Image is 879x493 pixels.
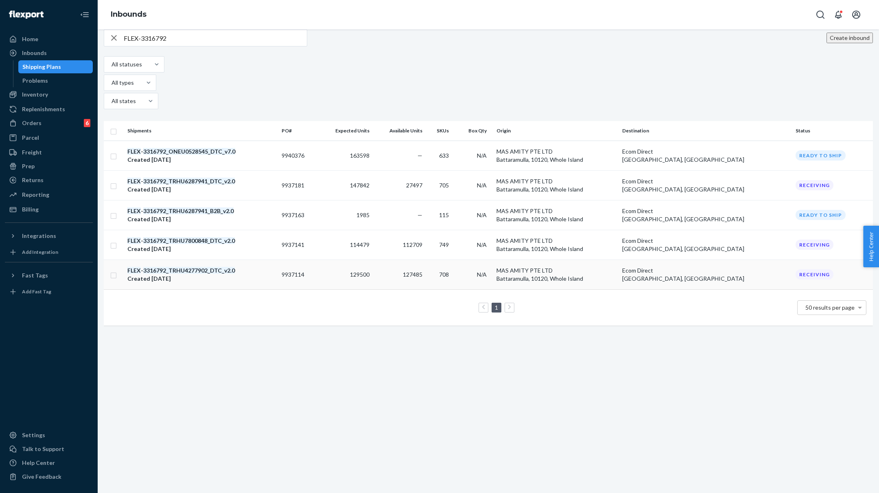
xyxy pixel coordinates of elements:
[77,7,93,23] button: Close Navigation
[22,232,56,240] div: Integrations
[5,203,93,216] a: Billing
[22,191,49,199] div: Reporting
[5,46,93,59] a: Inbounds
[17,6,46,13] span: Support
[496,186,583,193] span: Battaramulla, 10120, Whole Island
[22,249,58,255] div: Add Integration
[124,121,278,141] th: Shipments
[104,3,153,26] ol: breadcrumbs
[127,185,275,194] div: Created [DATE]
[111,79,112,87] input: All types
[22,431,45,439] div: Settings
[22,90,48,99] div: Inventory
[22,63,61,71] div: Shipping Plans
[22,134,39,142] div: Parcel
[278,141,318,170] td: 9940376
[5,146,93,159] a: Freight
[127,178,141,185] em: FLEX
[5,456,93,469] a: Help Center
[622,147,789,156] div: Ecom Direct
[622,237,789,245] div: Ecom Direct
[403,271,422,278] span: 127485
[143,267,235,274] em: 3316792_TRHU4277902_DTC_v2.0
[9,11,44,19] img: Flexport logo
[127,177,275,185] div: -
[796,150,846,161] div: Ready to ship
[5,160,93,173] a: Prep
[493,121,619,141] th: Origin
[477,241,487,248] span: N/A
[5,131,93,144] a: Parcel
[143,207,234,214] em: 3316792_TRHU6287941_B2B_v2.0
[619,121,792,141] th: Destination
[318,121,373,141] th: Expected Units
[127,237,275,245] div: -
[278,170,318,200] td: 9937181
[418,211,422,218] span: —
[143,237,235,244] em: 3316792_TRHU7800848_DTC_v2.0
[796,180,833,190] div: Receiving
[622,266,789,275] div: Ecom Direct
[496,237,616,245] div: MAS AMITY PTE LTD
[830,7,846,23] button: Open notifications
[496,216,583,222] span: Battaramulla, 10120, Whole Island
[22,119,42,127] div: Orders
[496,156,583,163] span: Battaramulla, 10120, Whole Island
[439,241,449,248] span: 749
[496,266,616,275] div: MAS AMITY PTE LTD
[127,207,275,215] div: -
[127,148,141,155] em: FLEX
[143,178,235,185] em: 3316792_TRHU6287941_DTC_v2.0
[439,271,449,278] span: 708
[5,188,93,201] a: Reporting
[5,285,93,298] a: Add Fast Tag
[111,10,146,19] a: Inbounds
[127,237,141,244] em: FLEX
[18,60,93,73] a: Shipping Plans
[5,269,93,282] button: Fast Tags
[439,211,449,218] span: 115
[111,60,112,68] input: All statuses
[863,226,879,267] button: Help Center
[22,77,48,85] div: Problems
[22,105,65,113] div: Replenishments
[22,205,39,213] div: Billing
[350,182,370,189] span: 147842
[622,275,744,282] span: [GEOGRAPHIC_DATA], [GEOGRAPHIC_DATA]
[5,442,93,456] button: Talk to Support
[622,216,744,222] span: [GEOGRAPHIC_DATA], [GEOGRAPHIC_DATA]
[18,74,93,87] a: Problems
[127,267,141,274] em: FLEX
[496,275,583,282] span: Battaramulla, 10120, Whole Island
[622,207,789,215] div: Ecom Direct
[496,177,616,185] div: MAS AMITY PTE LTD
[278,121,318,141] th: PO#
[455,121,493,141] th: Box Qty
[124,30,307,46] input: Search inbounds by name, destination, msku...
[5,229,93,242] button: Integrations
[496,245,583,252] span: Battaramulla, 10120, Whole Island
[406,182,422,189] span: 27497
[477,211,487,218] span: N/A
[111,97,112,105] input: All states
[5,88,93,101] a: Inventory
[5,33,93,46] a: Home
[350,152,370,159] span: 163598
[127,245,275,253] div: Created [DATE]
[496,147,616,156] div: MAS AMITY PTE LTD
[848,7,864,23] button: Open account menu
[622,177,789,185] div: Ecom Direct
[278,230,318,260] td: 9937141
[22,162,35,170] div: Prep
[796,269,833,280] div: Receiving
[439,182,449,189] span: 705
[796,210,846,220] div: Ready to ship
[5,246,93,259] a: Add Integration
[127,266,275,275] div: -
[5,470,93,483] button: Give Feedback
[22,445,64,453] div: Talk to Support
[622,245,744,252] span: [GEOGRAPHIC_DATA], [GEOGRAPHIC_DATA]
[373,121,426,141] th: Available Units
[827,33,873,43] button: Create inbound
